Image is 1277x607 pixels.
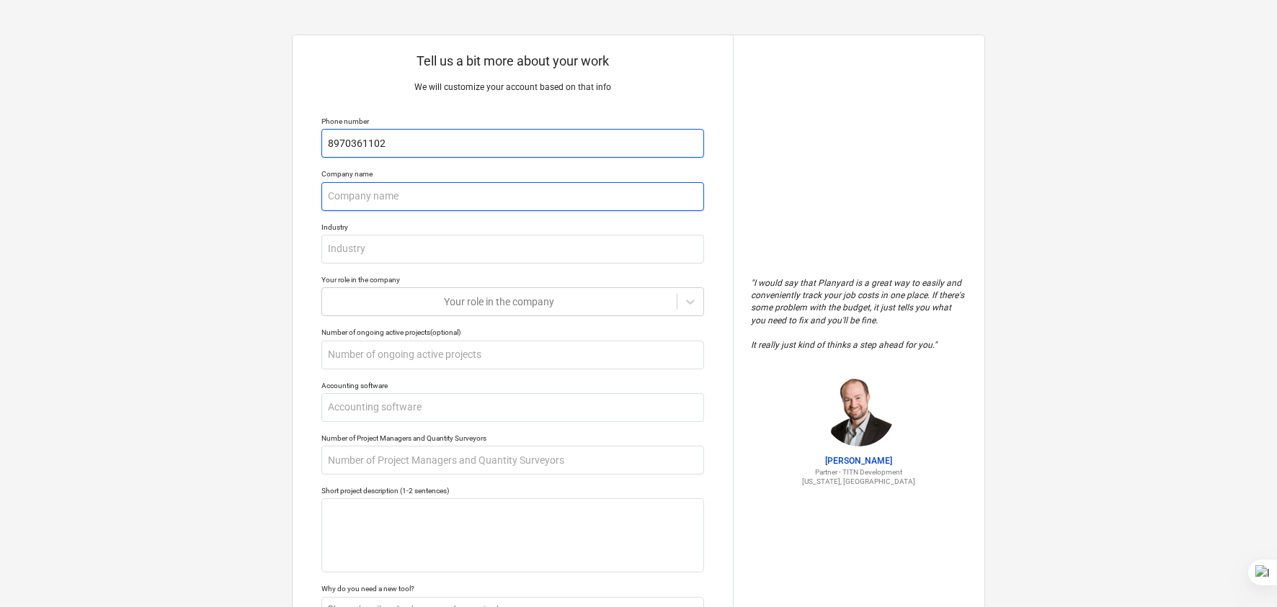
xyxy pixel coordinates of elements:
[321,235,704,264] input: Industry
[321,433,704,443] div: Number of Project Managers and Quantity Surveyors
[1205,538,1277,607] iframe: Chat Widget
[321,341,704,369] input: Number of ongoing active projects
[321,129,704,158] input: Your phone number
[321,275,704,284] div: Your role in the company
[321,584,704,593] div: Why do you need a new tool?
[321,182,704,211] input: Company name
[751,277,967,351] p: " I would say that Planyard is a great way to easily and conveniently track your job costs in one...
[321,381,704,390] div: Accounting software
[321,81,704,94] p: We will customize your account based on that info
[321,446,704,475] input: Number of Project Managers and Quantity Surveyors
[321,486,704,495] div: Short project description (1-2 sentences)
[321,328,704,337] div: Number of ongoing active projects (optional)
[321,117,704,126] div: Phone number
[751,455,967,467] p: [PERSON_NAME]
[751,467,967,477] p: Partner - TITN Development
[321,393,704,422] input: Accounting software
[823,374,895,446] img: Jordan Cohen
[321,222,704,232] div: Industry
[751,477,967,486] p: [US_STATE], [GEOGRAPHIC_DATA]
[321,169,704,179] div: Company name
[321,53,704,70] p: Tell us a bit more about your work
